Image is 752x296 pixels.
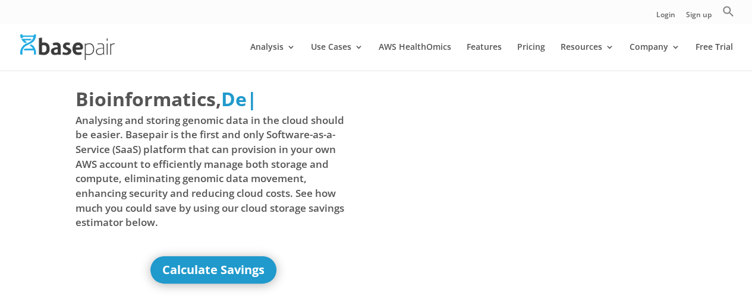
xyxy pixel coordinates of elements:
[247,86,257,112] span: |
[722,5,734,24] a: Search Icon Link
[561,43,614,71] a: Resources
[384,85,660,241] iframe: Basepair - NGS Analysis Simplified
[75,85,221,113] span: Bioinformatics,
[311,43,363,71] a: Use Cases
[696,43,733,71] a: Free Trial
[150,256,276,284] a: Calculate Savings
[686,11,712,24] a: Sign up
[656,11,675,24] a: Login
[379,43,451,71] a: AWS HealthOmics
[75,113,352,230] span: Analysing and storing genomic data in the cloud should be easier. Basepair is the first and only ...
[250,43,295,71] a: Analysis
[467,43,502,71] a: Features
[630,43,680,71] a: Company
[517,43,545,71] a: Pricing
[524,211,738,282] iframe: Drift Widget Chat Controller
[722,5,734,17] svg: Search
[20,34,115,60] img: Basepair
[221,86,247,112] span: De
